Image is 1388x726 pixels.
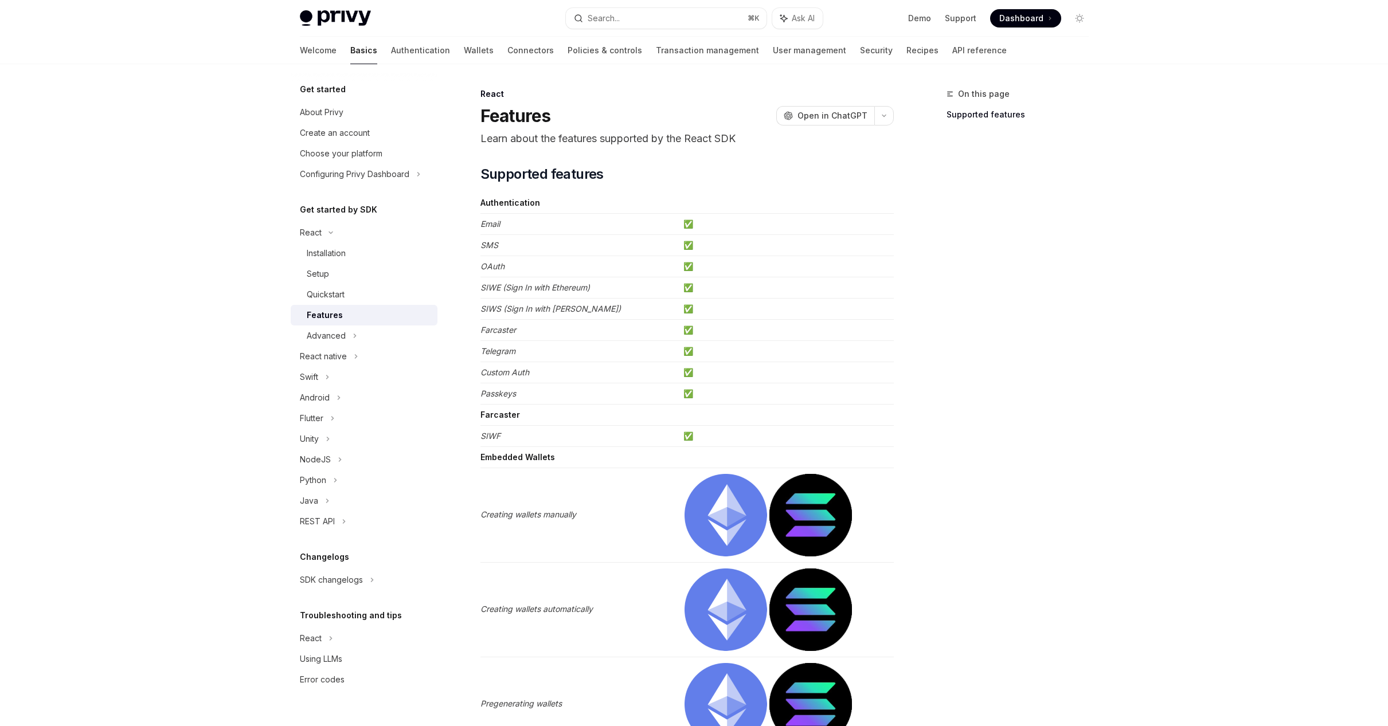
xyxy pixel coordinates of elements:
td: ✅ [679,256,894,277]
div: Features [307,308,343,322]
em: Passkeys [480,388,516,398]
a: Choose your platform [291,143,437,164]
div: Configuring Privy Dashboard [300,167,409,181]
a: Recipes [906,37,939,64]
h1: Features [480,105,551,126]
img: ethereum.png [685,568,767,651]
div: Error codes [300,673,345,686]
strong: Authentication [480,198,540,207]
img: solana.png [769,474,852,556]
strong: Farcaster [480,410,520,419]
div: Flutter [300,411,323,425]
a: Transaction management [656,37,759,64]
a: Welcome [300,37,337,64]
p: Learn about the features supported by the React SDK [480,131,894,147]
em: Creating wallets manually [480,509,576,519]
a: Installation [291,243,437,264]
td: ✅ [679,426,894,447]
em: Email [480,219,500,229]
div: Python [300,473,326,487]
div: Search... [588,11,620,25]
a: Wallets [464,37,494,64]
div: Choose your platform [300,147,382,160]
div: Unity [300,432,319,446]
button: Ask AI [772,8,823,29]
td: ✅ [679,362,894,383]
a: Dashboard [990,9,1061,28]
h5: Changelogs [300,550,349,564]
em: Custom Auth [480,367,529,377]
td: ✅ [679,341,894,362]
div: About Privy [300,105,343,119]
button: Toggle dark mode [1070,9,1089,28]
div: NodeJS [300,453,331,466]
div: React [300,631,322,645]
a: API reference [952,37,1007,64]
em: SIWS (Sign In with [PERSON_NAME]) [480,304,621,313]
div: React native [300,350,347,363]
img: ethereum.png [685,474,767,556]
h5: Get started [300,83,346,96]
a: Supported features [947,105,1098,124]
em: SIWF [480,431,501,441]
div: Swift [300,370,318,384]
div: Installation [307,246,346,260]
div: Advanced [307,329,346,343]
div: React [300,226,322,240]
td: ✅ [679,383,894,405]
div: React [480,88,894,100]
a: Create an account [291,123,437,143]
a: Setup [291,264,437,284]
img: solana.png [769,568,852,651]
button: Open in ChatGPT [776,106,874,125]
button: Search...⌘K [566,8,767,29]
span: Dashboard [999,13,1043,24]
span: On this page [958,87,1010,101]
a: Connectors [507,37,554,64]
em: Farcaster [480,325,516,335]
div: REST API [300,515,335,528]
a: Error codes [291,669,437,690]
td: ✅ [679,214,894,235]
td: ✅ [679,320,894,341]
div: Using LLMs [300,652,342,666]
a: Security [860,37,893,64]
div: Setup [307,267,329,281]
div: SDK changelogs [300,573,363,587]
span: Open in ChatGPT [797,110,867,121]
div: Quickstart [307,288,345,301]
a: Features [291,305,437,325]
div: Java [300,494,318,508]
a: Policies & controls [568,37,642,64]
em: Pregenerating wallets [480,698,562,708]
a: Using LLMs [291,649,437,669]
div: Android [300,391,330,405]
em: Telegram [480,346,515,356]
a: Demo [908,13,931,24]
strong: Embedded Wallets [480,452,555,462]
img: light logo [300,10,371,26]
td: ✅ [679,299,894,320]
em: SIWE (Sign In with Ethereum) [480,282,590,292]
div: Create an account [300,126,370,140]
a: Support [945,13,976,24]
a: Basics [350,37,377,64]
a: About Privy [291,102,437,123]
h5: Troubleshooting and tips [300,609,402,622]
span: ⌘ K [748,14,760,23]
td: ✅ [679,277,894,299]
span: Ask AI [792,13,815,24]
em: Creating wallets automatically [480,604,593,614]
span: Supported features [480,165,604,183]
em: OAuth [480,261,505,271]
a: Quickstart [291,284,437,305]
h5: Get started by SDK [300,203,377,217]
a: User management [773,37,846,64]
em: SMS [480,240,498,250]
a: Authentication [391,37,450,64]
td: ✅ [679,235,894,256]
